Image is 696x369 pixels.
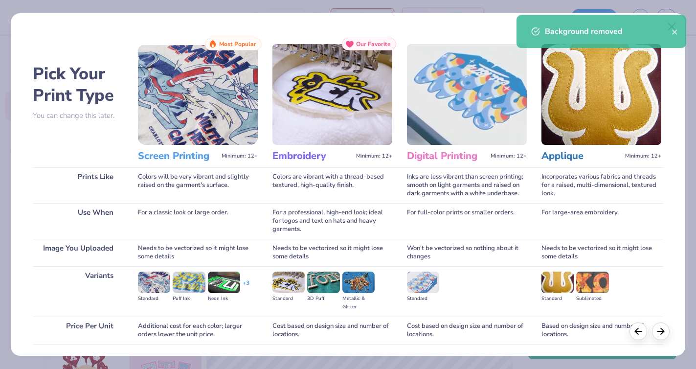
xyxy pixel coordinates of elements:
[356,41,391,47] span: Our Favorite
[138,44,258,145] img: Screen Printing
[541,150,621,162] h3: Applique
[272,44,392,145] img: Embroidery
[272,317,392,344] div: Cost based on design size and number of locations.
[407,272,439,293] img: Standard
[307,272,339,293] img: 3D Puff
[272,203,392,239] div: For a professional, high-end look; ideal for logos and text on hats and heavy garments.
[138,317,258,344] div: Additional cost for each color; larger orders lower the unit price.
[272,150,352,162] h3: Embroidery
[541,203,661,239] div: For large-area embroidery.
[541,317,661,344] div: Based on design size and number of locations.
[407,150,487,162] h3: Digital Printing
[272,295,305,303] div: Standard
[307,295,339,303] div: 3D Puff
[138,272,170,293] img: Standard
[138,295,170,303] div: Standard
[243,279,249,296] div: + 3
[541,295,574,303] div: Standard
[342,272,375,293] img: Metallic & Glitter
[33,239,123,266] div: Image You Uploaded
[138,203,258,239] div: For a classic look or large order.
[33,112,123,120] p: You can change this later.
[173,272,205,293] img: Puff Ink
[407,167,527,203] div: Inks are less vibrant than screen printing; smooth on light garments and raised on dark garments ...
[541,272,574,293] img: Standard
[541,239,661,266] div: Needs to be vectorized so it might lose some details
[541,44,661,145] img: Applique
[219,41,256,47] span: Most Popular
[356,153,392,160] span: Minimum: 12+
[407,44,527,145] img: Digital Printing
[576,272,608,293] img: Sublimated
[33,317,123,344] div: Price Per Unit
[138,167,258,203] div: Colors will be very vibrant and slightly raised on the garment's surface.
[138,239,258,266] div: Needs to be vectorized so it might lose some details
[138,150,218,162] h3: Screen Printing
[173,295,205,303] div: Puff Ink
[33,63,123,106] h2: Pick Your Print Type
[491,153,527,160] span: Minimum: 12+
[407,295,439,303] div: Standard
[576,295,608,303] div: Sublimated
[272,272,305,293] img: Standard
[222,153,258,160] span: Minimum: 12+
[407,317,527,344] div: Cost based on design size and number of locations.
[33,167,123,203] div: Prints Like
[342,295,375,311] div: Metallic & Glitter
[541,167,661,203] div: Incorporates various fabrics and threads for a raised, multi-dimensional, textured look.
[407,203,527,239] div: For full-color prints or smaller orders.
[33,266,123,317] div: Variants
[272,239,392,266] div: Needs to be vectorized so it might lose some details
[272,167,392,203] div: Colors are vibrant with a thread-based textured, high-quality finish.
[33,203,123,239] div: Use When
[208,272,240,293] img: Neon Ink
[208,295,240,303] div: Neon Ink
[625,153,661,160] span: Minimum: 12+
[407,239,527,266] div: Won't be vectorized so nothing about it changes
